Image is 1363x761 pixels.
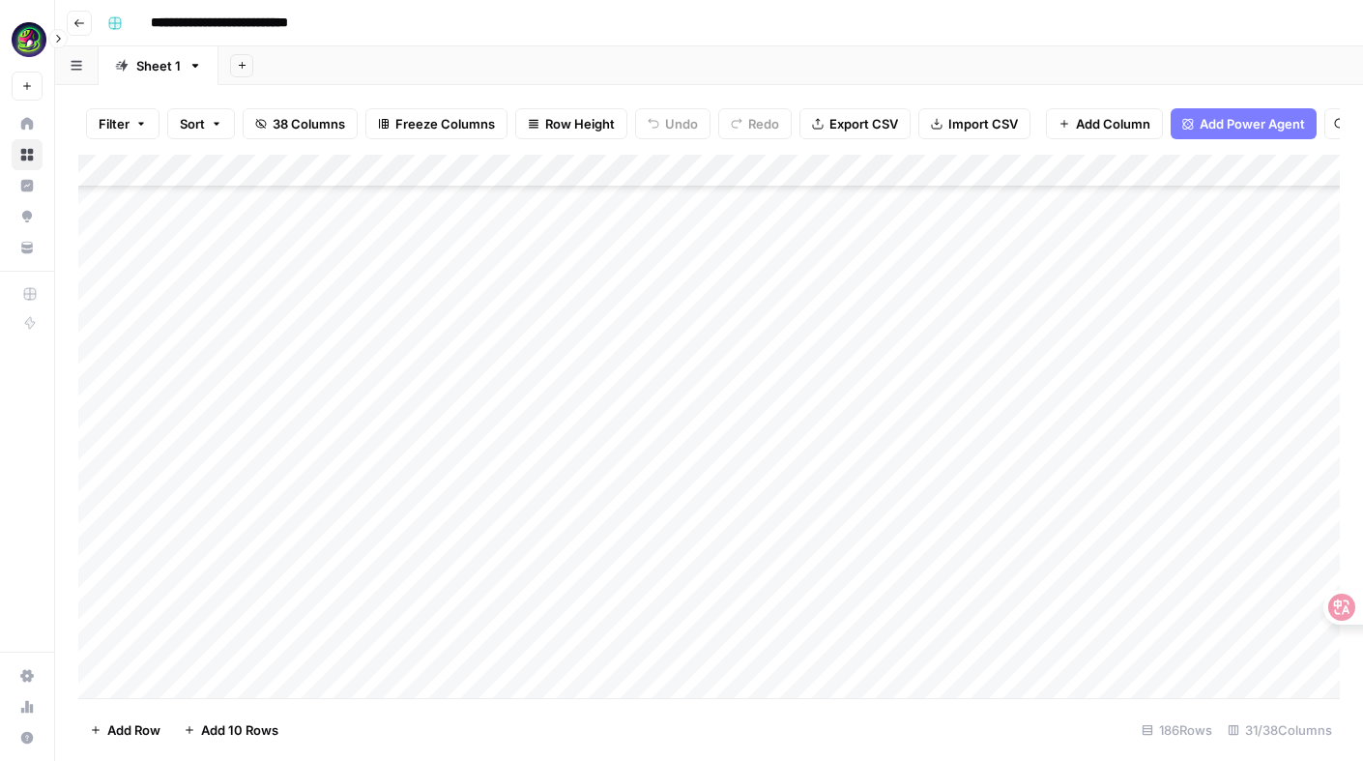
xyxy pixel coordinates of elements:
a: Opportunities [12,201,43,232]
button: Add 10 Rows [172,715,290,746]
button: Workspace: Meshy [12,15,43,64]
span: Add 10 Rows [201,720,278,740]
button: Undo [635,108,710,139]
a: Settings [12,660,43,691]
a: Sheet 1 [99,46,218,85]
a: Usage [12,691,43,722]
span: Row Height [545,114,615,133]
div: Sheet 1 [136,56,181,75]
span: Undo [665,114,698,133]
span: Filter [99,114,130,133]
button: Import CSV [918,108,1030,139]
span: Redo [748,114,779,133]
span: Freeze Columns [395,114,495,133]
button: Export CSV [799,108,911,139]
span: Add Row [107,720,160,740]
button: Filter [86,108,159,139]
img: Meshy Logo [12,22,46,57]
button: Row Height [515,108,627,139]
button: Freeze Columns [365,108,507,139]
a: Insights [12,170,43,201]
button: Add Row [78,715,172,746]
span: Add Power Agent [1200,114,1305,133]
span: Import CSV [948,114,1018,133]
a: Home [12,108,43,139]
button: Add Power Agent [1171,108,1317,139]
button: Sort [167,108,235,139]
button: Redo [718,108,792,139]
span: Sort [180,114,205,133]
div: 31/38 Columns [1220,715,1340,746]
a: Your Data [12,232,43,263]
button: Help + Support [12,722,43,753]
span: Add Column [1076,114,1150,133]
div: 186 Rows [1134,715,1220,746]
button: 38 Columns [243,108,358,139]
span: 38 Columns [273,114,345,133]
button: Add Column [1046,108,1163,139]
a: Browse [12,139,43,170]
span: Export CSV [829,114,898,133]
